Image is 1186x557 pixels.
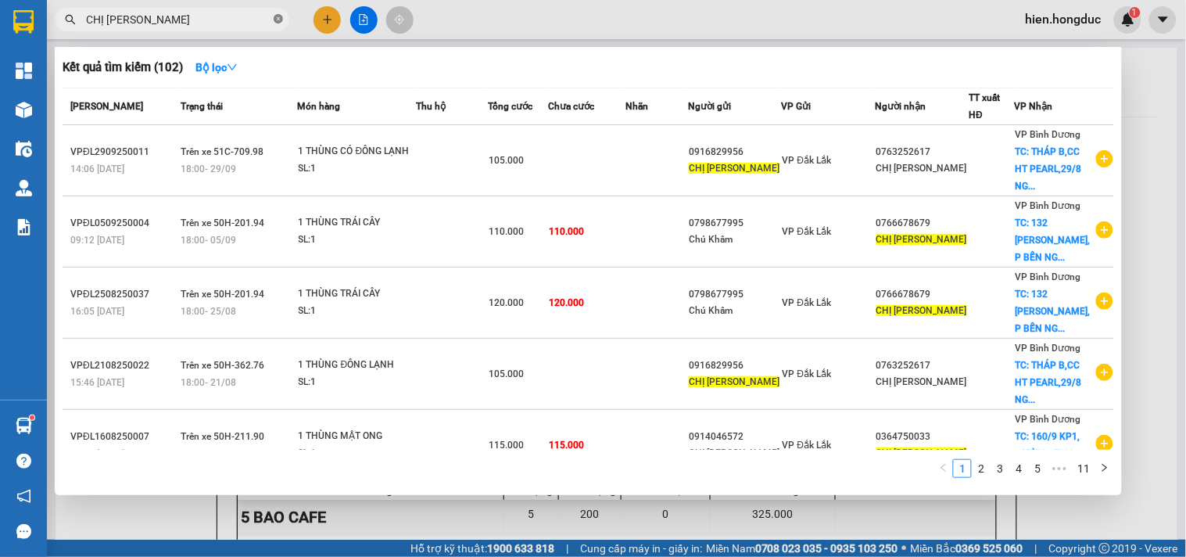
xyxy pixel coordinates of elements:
[195,61,238,74] strong: Bộ lọc
[876,286,969,303] div: 0766678679
[953,459,972,478] li: 1
[689,163,779,174] span: CHỊ [PERSON_NAME]
[16,102,32,118] img: warehouse-icon
[16,524,31,539] span: message
[934,459,953,478] li: Previous Page
[70,448,124,459] span: 09:59 [DATE]
[13,51,138,73] div: 0849484848
[1073,460,1095,477] a: 11
[181,235,236,246] span: 18:00 - 05/09
[70,358,176,374] div: VPĐL2108250022
[489,440,524,451] span: 115.000
[550,440,585,451] span: 115.000
[70,235,124,246] span: 09:12 [DATE]
[550,226,585,237] span: 110.000
[876,447,967,458] span: CHỊ [PERSON_NAME]
[16,454,31,469] span: question-circle
[689,303,781,319] div: Chú Khâm
[16,141,32,157] img: warehouse-icon
[1016,289,1091,334] span: TC: 132 [PERSON_NAME], P BẾN NG...
[181,217,264,228] span: Trên xe 50H-201.94
[70,101,143,112] span: [PERSON_NAME]
[149,15,187,31] span: Nhận:
[1096,221,1113,239] span: plus-circle
[1016,360,1082,405] span: TC: THÁP B,CC HT PEARL,29/8 NG...
[1016,343,1081,354] span: VP Bình Dương
[1016,431,1080,476] span: TC: 160/9 KP1, ĐƯỜNG TAM CHÂN,...
[417,101,446,112] span: Thu hộ
[489,226,524,237] span: 110.000
[1028,459,1047,478] li: 5
[274,14,283,23] span: close-circle
[1016,146,1082,192] span: TC: THÁP B,CC HT PEARL,29/8 NG...
[954,460,971,477] a: 1
[299,303,416,320] div: SL: 1
[550,297,585,308] span: 120.000
[783,440,832,451] span: VP Đắk Lắk
[1009,459,1028,478] li: 4
[1047,459,1072,478] span: •••
[181,377,236,388] span: 18:00 - 21/08
[65,14,76,25] span: search
[1096,150,1113,167] span: plus-circle
[227,62,238,73] span: down
[16,489,31,504] span: notification
[86,11,271,28] input: Tìm tên, số ĐT hoặc mã đơn
[70,306,124,317] span: 16:05 [DATE]
[489,155,524,166] span: 105.000
[876,358,969,374] div: 0763252617
[1095,459,1114,478] button: right
[1095,459,1114,478] li: Next Page
[1072,459,1095,478] li: 11
[991,459,1009,478] li: 3
[876,305,967,316] span: CHỊ [PERSON_NAME]
[30,415,34,420] sup: 1
[876,101,926,112] span: Người nhận
[1016,217,1091,263] span: TC: 132 [PERSON_NAME], P BẾN NG...
[689,144,781,160] div: 0916829956
[1100,463,1109,473] span: right
[1015,101,1053,112] span: VP Nhận
[274,13,283,27] span: close-circle
[149,13,382,32] div: VP Bình Dương
[488,101,532,112] span: Tổng cước
[782,101,812,112] span: VP Gửi
[183,55,250,80] button: Bộ lọcdown
[298,101,341,112] span: Món hàng
[299,232,416,249] div: SL: 1
[972,459,991,478] li: 2
[149,51,382,73] div: 0985431929
[13,15,38,31] span: Gửi:
[13,10,34,34] img: logo-vxr
[181,431,264,442] span: Trên xe 50H-211.90
[1096,364,1113,381] span: plus-circle
[299,160,416,178] div: SL: 1
[16,418,32,434] img: warehouse-icon
[876,234,967,245] span: CHỊ [PERSON_NAME]
[299,143,416,160] div: 1 THÙNG CÓ ĐÔNG LẠNH
[70,144,176,160] div: VPĐL2909250011
[70,286,176,303] div: VPĐL2508250037
[63,59,183,76] h3: Kết quả tìm kiếm ( 102 )
[16,219,32,235] img: solution-icon
[688,101,731,112] span: Người gửi
[149,32,382,51] div: [PERSON_NAME]
[991,460,1009,477] a: 3
[299,214,416,232] div: 1 THÙNG TRÁI CÂY
[181,289,264,300] span: Trên xe 50H-201.94
[689,286,781,303] div: 0798677995
[876,429,969,445] div: 0364750033
[489,297,524,308] span: 120.000
[783,297,832,308] span: VP Đắk Lắk
[876,144,969,160] div: 0763252617
[689,429,781,445] div: 0914046572
[1016,414,1081,425] span: VP Bình Dương
[876,215,969,232] div: 0766678679
[1010,460,1027,477] a: 4
[783,226,832,237] span: VP Đắk Lắk
[299,286,416,303] div: 1 THÙNG TRÁI CÂY
[973,460,990,477] a: 2
[1096,435,1113,452] span: plus-circle
[181,101,223,112] span: Trạng thái
[16,180,32,196] img: warehouse-icon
